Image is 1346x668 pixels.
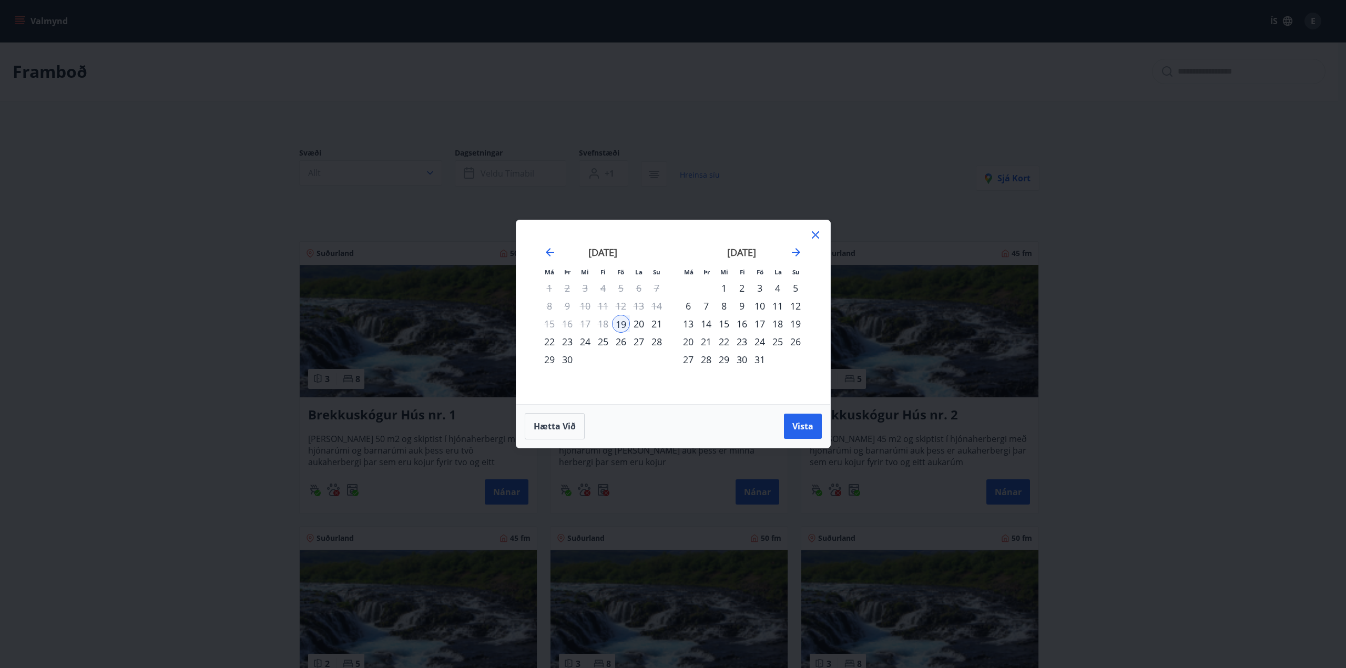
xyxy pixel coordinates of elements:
td: Choose föstudagur, 31. október 2025 as your check-in date. It’s available. [751,351,769,368]
td: Choose þriðjudagur, 28. október 2025 as your check-in date. It’s available. [697,351,715,368]
td: Not available. miðvikudagur, 3. september 2025 [576,279,594,297]
td: Choose laugardagur, 18. október 2025 as your check-in date. It’s available. [769,315,787,333]
div: 15 [715,315,733,333]
div: 19 [612,315,630,333]
small: Má [545,268,554,276]
td: Choose laugardagur, 20. september 2025 as your check-in date. It’s available. [630,315,648,333]
strong: [DATE] [727,246,756,259]
div: 7 [697,297,715,315]
td: Not available. mánudagur, 15. september 2025 [541,315,558,333]
small: La [774,268,782,276]
td: Choose sunnudagur, 19. október 2025 as your check-in date. It’s available. [787,315,804,333]
td: Choose fimmtudagur, 30. október 2025 as your check-in date. It’s available. [733,351,751,368]
td: Choose laugardagur, 4. október 2025 as your check-in date. It’s available. [769,279,787,297]
span: Vista [792,420,813,432]
div: 19 [787,315,804,333]
div: Move backward to switch to the previous month. [544,246,556,259]
div: 11 [769,297,787,315]
td: Choose sunnudagur, 26. október 2025 as your check-in date. It’s available. [787,333,804,351]
td: Choose sunnudagur, 5. október 2025 as your check-in date. It’s available. [787,279,804,297]
div: 4 [769,279,787,297]
td: Choose mánudagur, 29. september 2025 as your check-in date. It’s available. [541,351,558,368]
div: 1 [715,279,733,297]
td: Choose mánudagur, 27. október 2025 as your check-in date. It’s available. [679,351,697,368]
div: 22 [541,333,558,351]
div: 25 [594,333,612,351]
div: 30 [558,351,576,368]
div: Calendar [529,233,818,392]
td: Not available. föstudagur, 5. september 2025 [612,279,630,297]
div: 31 [751,351,769,368]
div: 16 [733,315,751,333]
div: 30 [733,351,751,368]
div: 21 [697,333,715,351]
div: 25 [769,333,787,351]
div: 8 [715,297,733,315]
td: Choose föstudagur, 26. september 2025 as your check-in date. It’s available. [612,333,630,351]
td: Choose mánudagur, 22. september 2025 as your check-in date. It’s available. [541,333,558,351]
small: Fi [740,268,745,276]
td: Choose fimmtudagur, 16. október 2025 as your check-in date. It’s available. [733,315,751,333]
td: Choose miðvikudagur, 22. október 2025 as your check-in date. It’s available. [715,333,733,351]
small: Fö [617,268,624,276]
td: Not available. þriðjudagur, 9. september 2025 [558,297,576,315]
td: Choose fimmtudagur, 2. október 2025 as your check-in date. It’s available. [733,279,751,297]
div: 27 [679,351,697,368]
td: Choose laugardagur, 11. október 2025 as your check-in date. It’s available. [769,297,787,315]
div: 18 [769,315,787,333]
td: Not available. föstudagur, 12. september 2025 [612,297,630,315]
td: Choose föstudagur, 3. október 2025 as your check-in date. It’s available. [751,279,769,297]
div: 29 [715,351,733,368]
td: Choose þriðjudagur, 14. október 2025 as your check-in date. It’s available. [697,315,715,333]
td: Choose miðvikudagur, 8. október 2025 as your check-in date. It’s available. [715,297,733,315]
td: Not available. laugardagur, 6. september 2025 [630,279,648,297]
div: 26 [787,333,804,351]
small: Fi [600,268,606,276]
td: Not available. mánudagur, 1. september 2025 [541,279,558,297]
small: Má [684,268,694,276]
small: Þr [703,268,710,276]
div: 2 [733,279,751,297]
td: Choose föstudagur, 10. október 2025 as your check-in date. It’s available. [751,297,769,315]
strong: [DATE] [588,246,617,259]
small: Su [653,268,660,276]
div: 27 [630,333,648,351]
td: Choose sunnudagur, 21. september 2025 as your check-in date. It’s available. [648,315,666,333]
small: Fö [757,268,763,276]
td: Not available. miðvikudagur, 17. september 2025 [576,315,594,333]
div: 12 [787,297,804,315]
td: Choose miðvikudagur, 24. september 2025 as your check-in date. It’s available. [576,333,594,351]
div: 14 [697,315,715,333]
td: Choose fimmtudagur, 23. október 2025 as your check-in date. It’s available. [733,333,751,351]
td: Choose þriðjudagur, 30. september 2025 as your check-in date. It’s available. [558,351,576,368]
td: Not available. þriðjudagur, 2. september 2025 [558,279,576,297]
td: Not available. laugardagur, 13. september 2025 [630,297,648,315]
td: Choose mánudagur, 6. október 2025 as your check-in date. It’s available. [679,297,697,315]
small: Mi [581,268,589,276]
button: Vista [784,414,822,439]
td: Choose þriðjudagur, 7. október 2025 as your check-in date. It’s available. [697,297,715,315]
div: 5 [787,279,804,297]
td: Choose laugardagur, 27. september 2025 as your check-in date. It’s available. [630,333,648,351]
td: Not available. sunnudagur, 14. september 2025 [648,297,666,315]
td: Not available. fimmtudagur, 18. september 2025 [594,315,612,333]
div: 3 [751,279,769,297]
div: Move forward to switch to the next month. [790,246,802,259]
td: Not available. þriðjudagur, 16. september 2025 [558,315,576,333]
div: 28 [697,351,715,368]
td: Choose mánudagur, 13. október 2025 as your check-in date. It’s available. [679,315,697,333]
td: Not available. sunnudagur, 7. september 2025 [648,279,666,297]
button: Hætta við [525,413,585,439]
td: Not available. fimmtudagur, 11. september 2025 [594,297,612,315]
div: 23 [733,333,751,351]
span: Hætta við [534,420,576,432]
td: Choose sunnudagur, 12. október 2025 as your check-in date. It’s available. [787,297,804,315]
small: Þr [564,268,570,276]
td: Choose miðvikudagur, 1. október 2025 as your check-in date. It’s available. [715,279,733,297]
td: Choose sunnudagur, 28. september 2025 as your check-in date. It’s available. [648,333,666,351]
div: 24 [576,333,594,351]
div: 22 [715,333,733,351]
div: 28 [648,333,666,351]
small: Mi [720,268,728,276]
small: Su [792,268,800,276]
